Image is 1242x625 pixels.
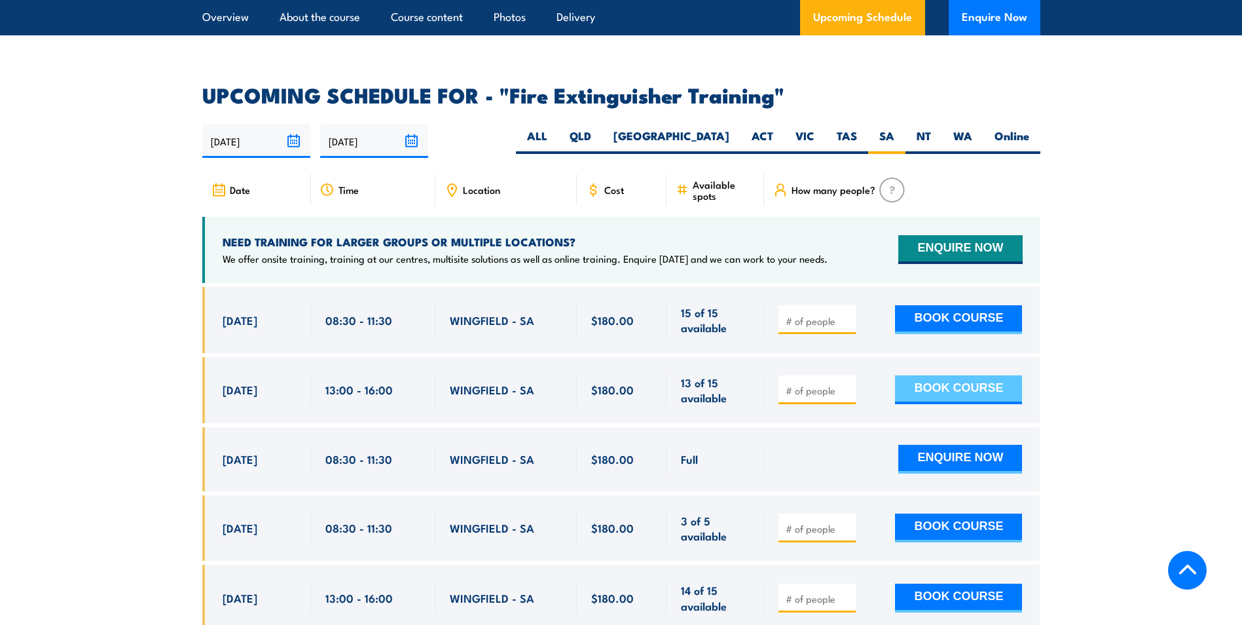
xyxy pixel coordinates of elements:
span: [DATE] [223,520,257,535]
input: From date [202,124,310,158]
span: $180.00 [591,312,634,328]
span: 08:30 - 11:30 [325,520,392,535]
span: [DATE] [223,312,257,328]
input: # of people [786,384,851,397]
button: BOOK COURSE [895,584,1022,613]
button: ENQUIRE NOW [898,235,1022,264]
span: Full [681,451,698,466]
span: $180.00 [591,382,634,397]
button: BOOK COURSE [895,375,1022,404]
button: BOOK COURSE [895,514,1022,542]
span: Cost [604,184,624,195]
input: To date [320,124,428,158]
span: [DATE] [223,590,257,605]
span: 3 of 5 available [681,513,750,544]
label: Online [983,128,1040,154]
input: # of people [786,592,851,605]
button: BOOK COURSE [895,305,1022,334]
input: # of people [786,314,851,328]
span: $180.00 [591,520,634,535]
label: NT [905,128,942,154]
span: [DATE] [223,451,257,466]
span: WINGFIELD - SA [450,451,534,466]
span: 15 of 15 available [681,305,750,335]
span: Date [230,184,250,195]
span: Location [463,184,500,195]
span: How many people? [792,184,875,195]
label: TAS [826,128,868,154]
label: SA [868,128,905,154]
label: WA [942,128,983,154]
span: 13:00 - 16:00 [325,382,393,397]
span: Time [338,184,359,195]
span: 14 of 15 available [681,582,750,613]
h2: UPCOMING SCHEDULE FOR - "Fire Extinguisher Training" [202,85,1040,104]
span: 13 of 15 available [681,375,750,406]
h4: NEED TRAINING FOR LARGER GROUPS OR MULTIPLE LOCATIONS? [223,235,828,249]
label: ALL [516,128,558,154]
span: [DATE] [223,382,257,397]
label: [GEOGRAPHIC_DATA] [602,128,740,154]
label: VIC [784,128,826,154]
span: WINGFIELD - SA [450,520,534,535]
span: WINGFIELD - SA [450,312,534,328]
button: ENQUIRE NOW [898,445,1022,474]
span: Available spots [693,179,755,201]
span: WINGFIELD - SA [450,590,534,605]
span: 08:30 - 11:30 [325,312,392,328]
span: $180.00 [591,590,634,605]
label: QLD [558,128,602,154]
span: $180.00 [591,451,634,466]
input: # of people [786,522,851,535]
p: We offer onsite training, training at our centres, multisite solutions as well as online training... [223,252,828,265]
label: ACT [740,128,784,154]
span: WINGFIELD - SA [450,382,534,397]
span: 13:00 - 16:00 [325,590,393,605]
span: 08:30 - 11:30 [325,451,392,466]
